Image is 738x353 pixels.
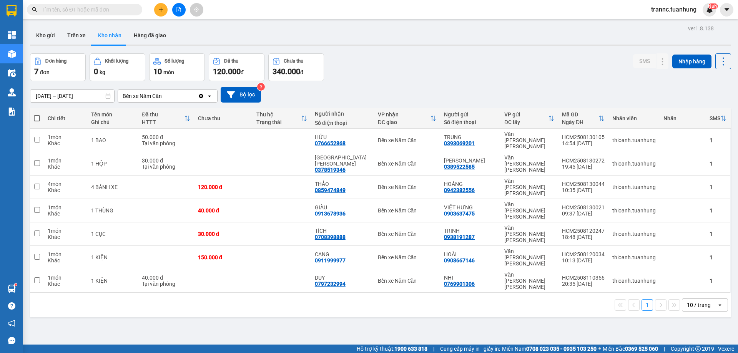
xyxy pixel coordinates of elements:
[8,50,16,58] img: warehouse-icon
[562,228,605,234] div: HCM2508120247
[433,345,434,353] span: |
[378,207,436,214] div: Bến xe Năm Căn
[562,181,605,187] div: HCM2508130044
[221,87,261,103] button: Bộ lọc
[158,7,164,12] span: plus
[224,58,238,64] div: Đã thu
[612,161,656,167] div: thioanh.tuanhung
[378,184,436,190] div: Bến xe Năm Căn
[315,281,346,287] div: 0797232994
[8,31,16,39] img: dashboard-icon
[123,92,162,100] div: Bến xe Năm Căn
[444,275,497,281] div: NHI
[163,69,174,75] span: món
[504,201,554,220] div: Văn [PERSON_NAME] [PERSON_NAME]
[315,210,346,217] div: 0913678936
[526,346,597,352] strong: 0708 023 035 - 0935 103 250
[273,67,300,76] span: 340.000
[562,164,605,170] div: 19:45 [DATE]
[562,210,605,217] div: 09:37 [DATE]
[723,6,730,13] span: caret-down
[138,108,194,129] th: Toggle SortBy
[444,234,475,240] div: 0938191287
[562,119,598,125] div: Ngày ĐH
[105,58,128,64] div: Khối lượng
[48,210,83,217] div: Khác
[504,119,548,125] div: ĐC lấy
[315,140,346,146] div: 0766652868
[315,111,370,117] div: Người nhận
[48,251,83,257] div: 1 món
[142,164,190,170] div: Tại văn phòng
[612,115,656,121] div: Nhân viên
[315,228,370,234] div: TÍCH
[8,108,16,116] img: solution-icon
[48,164,83,170] div: Khác
[444,187,475,193] div: 0942382556
[198,254,249,260] div: 150.000 đ
[444,119,497,125] div: Số điện thoại
[720,3,733,17] button: caret-down
[8,302,15,310] span: question-circle
[378,278,436,284] div: Bến xe Năm Căn
[315,120,370,126] div: Số điện thoại
[190,3,203,17] button: aim
[48,234,83,240] div: Khác
[504,111,548,118] div: VP gửi
[710,231,726,237] div: 1
[706,108,730,129] th: Toggle SortBy
[562,251,605,257] div: HCM2508120034
[268,53,324,81] button: Chưa thu340.000đ
[500,108,558,129] th: Toggle SortBy
[378,231,436,237] div: Bến xe Năm Căn
[8,88,16,96] img: warehouse-icon
[562,140,605,146] div: 14:54 [DATE]
[206,93,213,99] svg: open
[91,111,134,118] div: Tên món
[154,3,168,17] button: plus
[91,184,134,190] div: 4 BÁNH XE
[8,337,15,344] span: message
[444,111,497,118] div: Người gửi
[40,69,50,75] span: đơn
[562,134,605,140] div: HCM2508130105
[253,108,311,129] th: Toggle SortBy
[440,345,500,353] span: Cung cấp máy in - giấy in:
[94,67,98,76] span: 0
[284,58,303,64] div: Chưa thu
[378,254,436,260] div: Bến xe Năm Căn
[100,69,105,75] span: kg
[48,134,83,140] div: 1 món
[241,69,244,75] span: đ
[149,53,205,81] button: Số lượng10món
[504,272,554,290] div: Văn [PERSON_NAME] [PERSON_NAME]
[717,302,723,308] svg: open
[444,164,475,170] div: 0389522585
[612,137,656,143] div: thioanh.tuanhung
[374,108,440,129] th: Toggle SortBy
[92,26,128,45] button: Kho nhận
[176,7,181,12] span: file-add
[612,278,656,284] div: thioanh.tuanhung
[710,207,726,214] div: 1
[172,3,186,17] button: file-add
[48,257,83,264] div: Khác
[142,111,184,118] div: Đã thu
[8,69,16,77] img: warehouse-icon
[315,134,370,140] div: HỮU
[8,285,16,293] img: warehouse-icon
[706,6,713,13] img: icon-new-feature
[504,131,554,149] div: Văn [PERSON_NAME] [PERSON_NAME]
[15,283,17,286] sup: 1
[444,210,475,217] div: 0903637475
[300,69,303,75] span: đ
[30,53,86,81] button: Đơn hàng7đơn
[91,254,134,260] div: 1 KIỆN
[504,225,554,243] div: Văn [PERSON_NAME] [PERSON_NAME]
[142,275,190,281] div: 40.000 đ
[612,231,656,237] div: thioanh.tuanhung
[142,281,190,287] div: Tại văn phòng
[444,257,475,264] div: 0908667146
[562,275,605,281] div: HCM2508110356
